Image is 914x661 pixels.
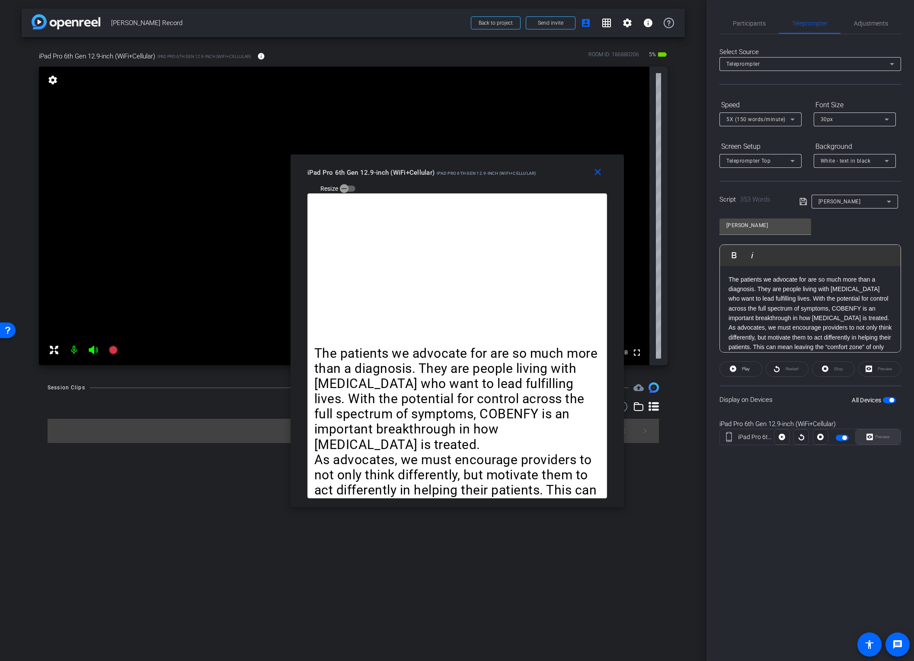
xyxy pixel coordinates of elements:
label: All Devices [852,396,883,404]
span: Teleprompter [792,20,828,26]
mat-icon: battery_std [657,49,668,60]
span: 353 Words [740,196,770,203]
mat-icon: settings [622,18,633,28]
mat-icon: message [892,639,903,650]
span: 30px [821,116,833,122]
span: 5% [648,48,657,61]
span: Send invite [538,19,563,26]
div: ROOM ID: 186880206 [588,51,639,63]
span: iPad Pro 6th Gen 12.9-inch (WiFi+Cellular) [39,51,155,61]
div: Display on Devices [719,385,901,414]
img: Session clips [649,382,659,393]
span: [PERSON_NAME] Record [111,14,466,32]
button: Previous page [614,420,635,441]
mat-icon: accessibility [864,639,875,650]
div: iPad Pro 6th Gen 12.9-inch (WiFi+Cellular) [738,433,774,442]
span: iPad Pro 6th Gen 12.9-inch (WiFi+Cellular) [307,169,435,176]
mat-icon: settings [47,75,59,85]
span: Teleprompter Top [726,158,770,164]
span: Teleprompter [726,61,760,67]
div: Font Size [814,98,896,112]
p: As advocates, we must encourage providers to not only think differently, but motivate them to act... [729,323,892,381]
img: app-logo [32,14,100,29]
span: Play [742,366,750,371]
div: Select Source [719,47,901,57]
button: Bold (⌘B) [726,247,742,264]
span: iPad Pro 6th Gen 12.9-inch (WiFi+Cellular) [157,53,251,60]
mat-icon: fullscreen [632,347,642,358]
mat-icon: grid_on [601,18,612,28]
span: Destinations for your clips [633,382,644,393]
mat-icon: cloud_upload [633,382,644,393]
button: Next page [635,420,655,441]
div: Script [719,195,787,205]
mat-icon: account_box [581,18,591,28]
span: iPad Pro 6th Gen 12.9-inch (WiFi+Cellular) [437,171,537,176]
p: The patients we advocate for are so much more than a diagnosis. They are people living with [MEDI... [729,275,892,323]
input: Title [726,220,804,231]
div: Speed [719,98,802,112]
label: Resize [320,184,340,193]
button: Italic (⌘I) [744,247,761,264]
mat-icon: info [257,52,265,60]
mat-icon: info [643,18,653,28]
span: 5X (150 words/minute) [726,116,786,122]
div: iPad Pro 6th Gen 12.9-inch (WiFi+Cellular) [719,419,901,429]
div: Session Clips [48,383,85,392]
p: As advocates, we must encourage providers to not only think differently, but motivate them to act... [314,452,600,558]
span: Back to project [479,20,513,26]
p: The patients we advocate for are so much more than a diagnosis. They are people living with [MEDI... [314,346,600,452]
div: Screen Setup [719,139,802,154]
mat-icon: close [592,167,603,178]
span: [PERSON_NAME] [818,199,861,205]
div: Background [814,139,896,154]
span: Participants [733,20,766,26]
span: White - text in black [821,158,871,164]
span: Adjustments [854,20,888,26]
